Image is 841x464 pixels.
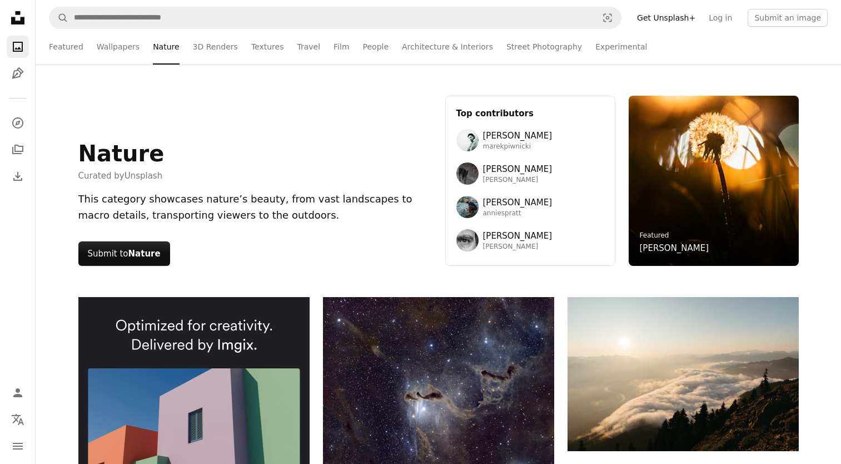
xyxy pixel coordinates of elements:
span: [PERSON_NAME] [483,196,553,209]
button: Visual search [594,7,621,28]
span: [PERSON_NAME] [483,162,553,176]
a: Avatar of user Marek Piwnicki[PERSON_NAME]marekpiwnicki [456,129,604,151]
button: Submit toNature [78,241,170,266]
span: [PERSON_NAME] [483,243,553,251]
a: Avatar of user Annie Spratt[PERSON_NAME]anniespratt [456,196,604,218]
button: Menu [7,435,29,457]
button: Language [7,408,29,431]
span: marekpiwnicki [483,142,553,151]
button: Submit an image [748,9,828,27]
div: This category showcases nature’s beauty, from vast landscapes to macro details, transporting view... [78,191,432,224]
a: Unsplash [125,171,163,181]
a: Get Unsplash+ [630,9,702,27]
a: Street Photography [506,29,582,65]
strong: Nature [128,249,161,259]
a: People [363,29,389,65]
a: Log in / Sign up [7,382,29,404]
span: Curated by [78,169,165,182]
a: Collections [7,139,29,161]
a: Travel [297,29,320,65]
img: Avatar of user Marek Piwnicki [456,129,479,151]
a: Log in [702,9,739,27]
a: Film [334,29,349,65]
form: Find visuals sitewide [49,7,621,29]
span: [PERSON_NAME] [483,176,553,185]
img: Avatar of user Francesco Ungaro [456,229,479,251]
img: Mountains and clouds are illuminated by the setting sun. [568,297,799,451]
a: Textures [251,29,284,65]
span: [PERSON_NAME] [483,229,553,243]
a: Avatar of user Wolfgang Hasselmann[PERSON_NAME][PERSON_NAME] [456,162,604,185]
button: Search Unsplash [49,7,68,28]
a: Mountains and clouds are illuminated by the setting sun. [568,369,799,379]
h3: Top contributors [456,107,604,120]
a: Avatar of user Francesco Ungaro[PERSON_NAME][PERSON_NAME] [456,229,604,251]
a: [PERSON_NAME] [640,241,709,255]
a: Featured [640,231,669,239]
a: Explore [7,112,29,134]
a: Architecture & Interiors [402,29,493,65]
a: Photos [7,36,29,58]
a: Dark nebula with glowing stars and gas clouds. [323,407,554,417]
h1: Nature [78,140,165,167]
img: Avatar of user Annie Spratt [456,196,479,218]
span: [PERSON_NAME] [483,129,553,142]
a: 3D Renders [193,29,238,65]
a: Wallpapers [97,29,140,65]
a: Experimental [595,29,647,65]
a: Illustrations [7,62,29,85]
img: Avatar of user Wolfgang Hasselmann [456,162,479,185]
a: Featured [49,29,83,65]
a: Download History [7,165,29,187]
span: anniespratt [483,209,553,218]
